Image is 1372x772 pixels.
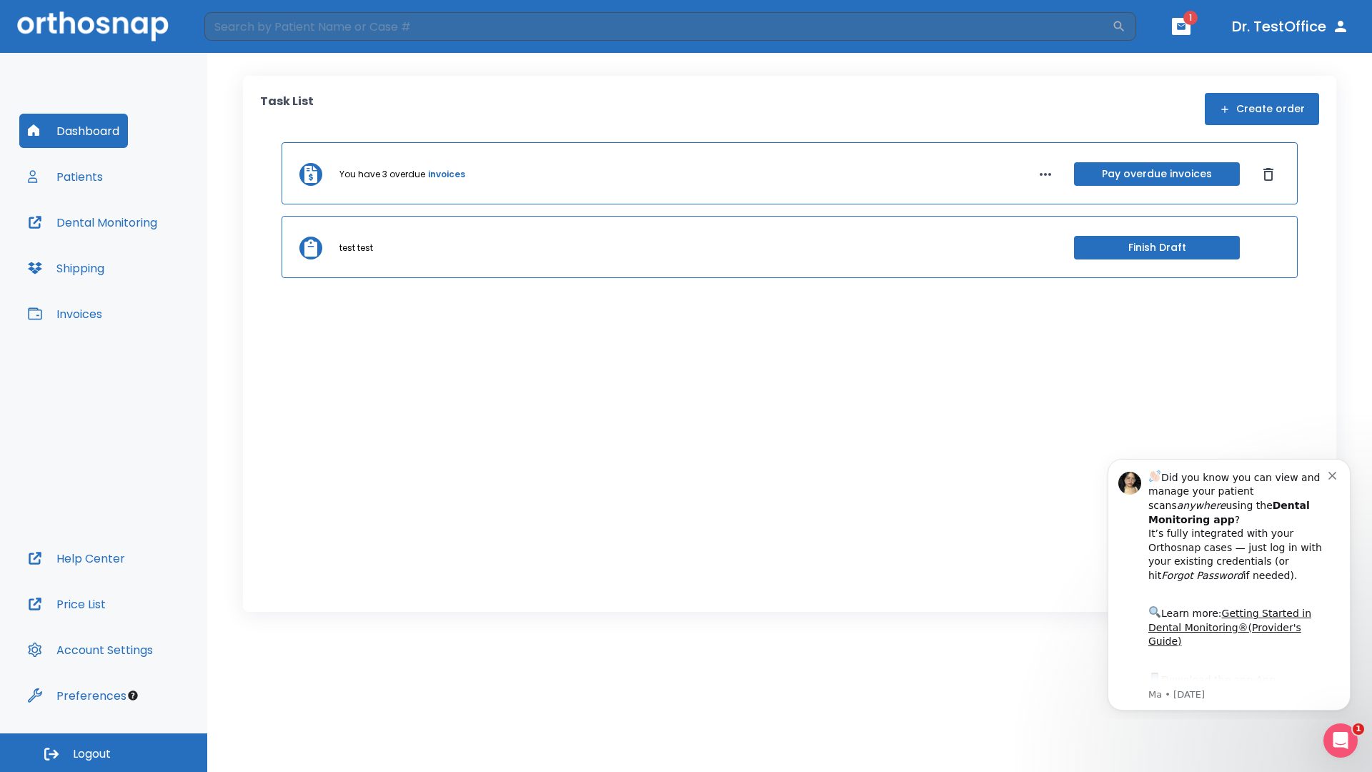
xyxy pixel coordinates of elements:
[19,297,111,331] button: Invoices
[62,228,189,254] a: App Store
[1086,446,1372,719] iframe: Intercom notifications message
[19,633,161,667] button: Account Settings
[19,159,111,194] button: Patients
[428,168,465,181] a: invoices
[17,11,169,41] img: Orthosnap
[260,93,314,125] p: Task List
[19,251,113,285] button: Shipping
[19,541,134,575] button: Help Center
[339,242,373,254] p: test test
[204,12,1112,41] input: Search by Patient Name or Case #
[1183,11,1198,25] span: 1
[1323,723,1358,758] iframe: Intercom live chat
[242,22,254,34] button: Dismiss notification
[19,678,135,713] button: Preferences
[73,746,111,762] span: Logout
[1257,163,1280,186] button: Dismiss
[62,224,242,297] div: Download the app: | ​ Let us know if you need help getting started!
[1074,162,1240,186] button: Pay overdue invoices
[126,689,139,702] div: Tooltip anchor
[62,242,242,255] p: Message from Ma, sent 5w ago
[1353,723,1364,735] span: 1
[1226,14,1355,39] button: Dr. TestOffice
[1205,93,1319,125] button: Create order
[19,587,114,621] button: Price List
[19,205,166,239] button: Dental Monitoring
[339,168,425,181] p: You have 3 overdue
[19,114,128,148] button: Dashboard
[1074,236,1240,259] button: Finish Draft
